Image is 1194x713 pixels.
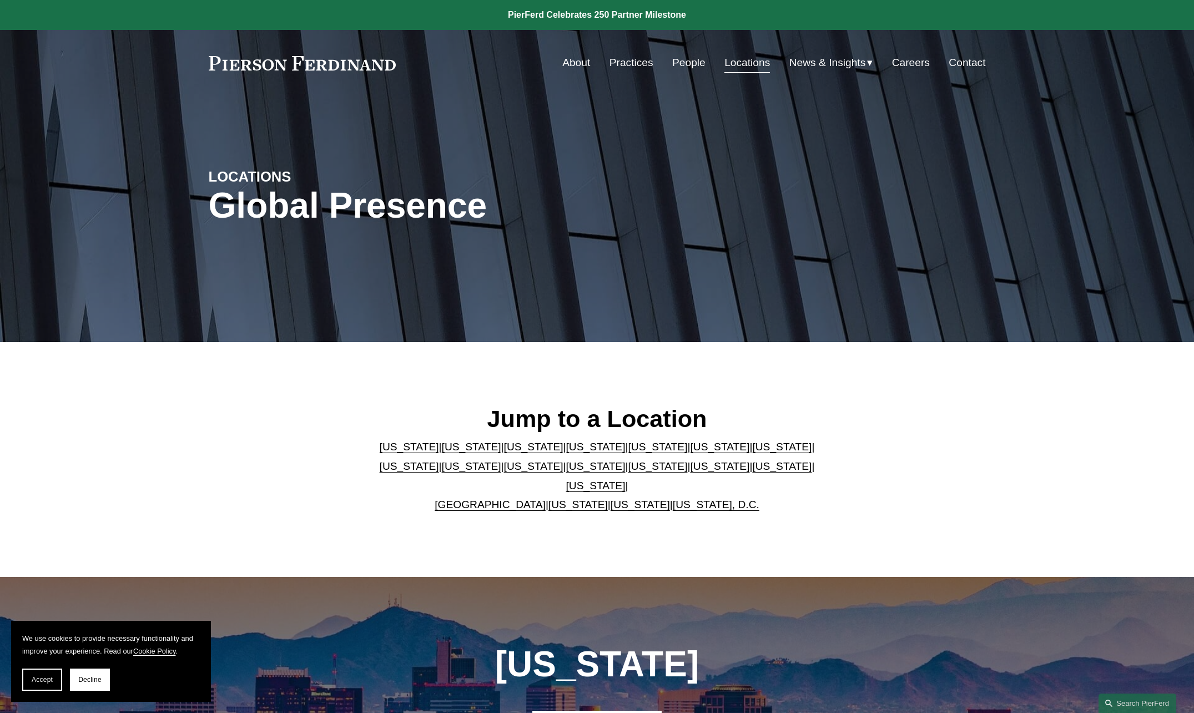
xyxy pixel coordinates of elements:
a: [US_STATE] [442,441,501,453]
button: Accept [22,669,62,691]
a: [US_STATE] [752,441,812,453]
a: [US_STATE] [690,460,749,472]
a: [US_STATE] [566,480,626,491]
a: [US_STATE] [566,441,626,453]
a: [US_STATE] [380,441,439,453]
a: [US_STATE] [548,499,608,510]
a: [US_STATE] [504,441,563,453]
p: | | | | | | | | | | | | | | | | | | [370,438,824,514]
button: Decline [70,669,110,691]
a: [US_STATE] [442,460,501,472]
a: [US_STATE] [628,441,687,453]
p: We use cookies to provide necessary functionality and improve your experience. Read our . [22,632,200,657]
h1: [US_STATE] [435,644,759,685]
a: Cookie Policy [133,647,176,655]
a: Search this site [1099,694,1176,713]
span: Decline [78,676,102,684]
section: Cookie banner [11,621,211,702]
span: Accept [32,676,53,684]
a: [US_STATE] [611,499,670,510]
a: [US_STATE], D.C. [673,499,759,510]
a: [US_STATE] [628,460,687,472]
span: News & Insights [789,53,866,73]
a: Locations [724,52,770,73]
a: [GEOGRAPHIC_DATA] [435,499,546,510]
h4: LOCATIONS [209,168,403,185]
a: folder dropdown [789,52,873,73]
a: [US_STATE] [566,460,626,472]
a: [US_STATE] [380,460,439,472]
h2: Jump to a Location [370,404,824,433]
a: Contact [949,52,985,73]
h1: Global Presence [209,185,727,226]
a: About [562,52,590,73]
a: [US_STATE] [504,460,563,472]
a: Careers [892,52,930,73]
a: [US_STATE] [690,441,749,453]
a: [US_STATE] [752,460,812,472]
a: People [672,52,706,73]
a: Practices [609,52,653,73]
